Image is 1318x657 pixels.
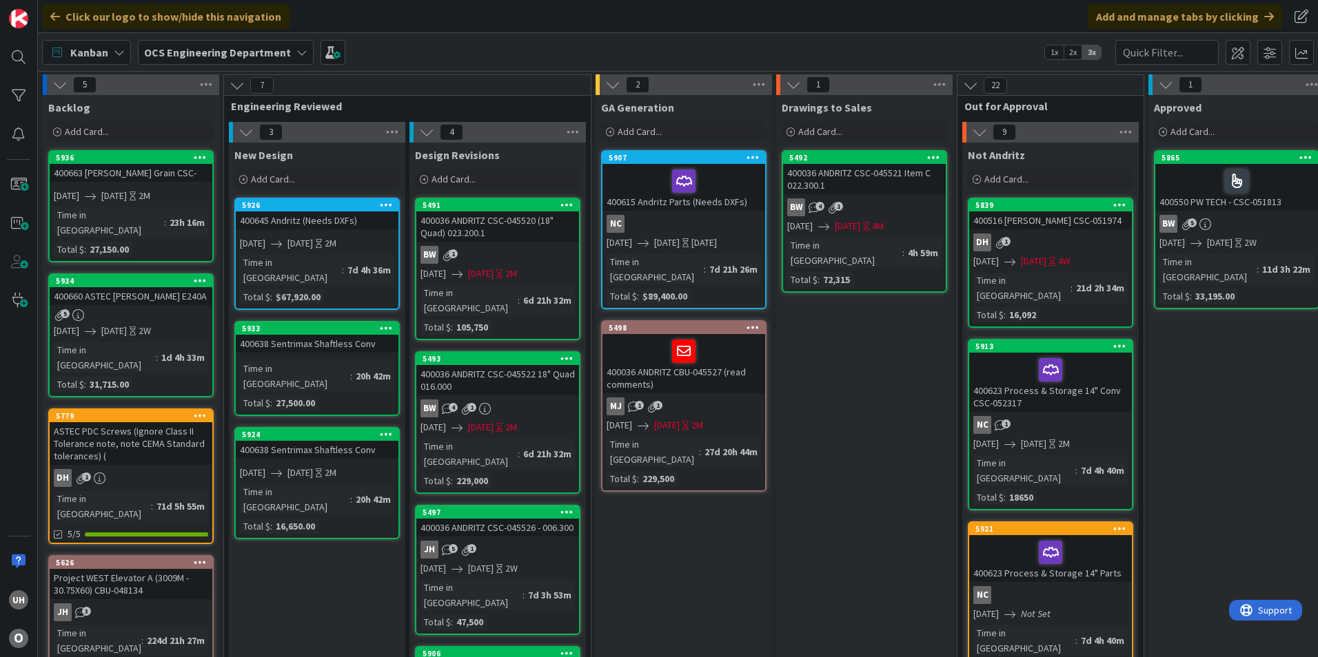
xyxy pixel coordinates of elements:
[468,420,494,435] span: [DATE]
[609,323,765,333] div: 5498
[872,219,884,233] div: 4M
[272,395,318,410] div: 27,500.00
[451,320,453,335] span: :
[969,586,1132,604] div: NC
[505,420,517,435] div: 2M
[344,262,394,278] div: 7d 4h 36m
[453,614,487,629] div: 47,500
[139,189,150,203] div: 2M
[1004,307,1006,322] span: :
[272,289,324,304] div: $67,920.00
[1192,289,1238,304] div: 33,195.00
[968,148,1025,162] span: Not Andritz
[783,164,946,194] div: 400036 ANDRITZ CSC-045521 Item C 022.300.1
[969,353,1132,412] div: 400623 Process & Storage 14" Conv CSC-052317
[54,342,156,373] div: Time in [GEOGRAPHIC_DATA]
[1155,152,1318,164] div: 5865
[68,527,81,541] span: 5/5
[1045,45,1064,59] span: 1x
[1021,607,1051,620] i: Not Set
[654,236,680,250] span: [DATE]
[166,215,208,230] div: 23h 16m
[1004,490,1006,505] span: :
[639,289,691,304] div: $89,400.00
[1077,633,1128,648] div: 7d 4h 40m
[9,9,28,28] img: Visit kanbanzone.com
[420,614,451,629] div: Total $
[420,420,446,435] span: [DATE]
[787,238,902,268] div: Time in [GEOGRAPHIC_DATA]
[54,324,79,338] span: [DATE]
[420,473,451,488] div: Total $
[416,541,579,559] div: JH
[968,198,1133,328] a: 5839400516 [PERSON_NAME] CSC-051974DH[DATE][DATE]4WTime in [GEOGRAPHIC_DATA]:21d 2h 34mTotal $:16...
[969,535,1132,582] div: 400623 Process & Storage 14" Parts
[1162,153,1318,163] div: 5865
[1075,463,1077,478] span: :
[50,275,212,287] div: 5934
[602,397,765,415] div: MJ
[602,152,765,164] div: 5907
[415,148,500,162] span: Design Revisions
[653,401,662,410] span: 1
[451,473,453,488] span: :
[54,207,164,238] div: Time in [GEOGRAPHIC_DATA]
[164,215,166,230] span: :
[973,607,999,621] span: [DATE]
[415,198,580,340] a: 5491400036 ANDRITZ CSC-045520 (18" Quad) 023.200.1BW[DATE][DATE]2MTime in [GEOGRAPHIC_DATA]:6d 21...
[144,45,291,59] b: OCS Engineering Department
[416,506,579,536] div: 5497400036 ANDRITZ CSC-045526 - 006.300
[240,361,350,391] div: Time in [GEOGRAPHIC_DATA]
[416,506,579,519] div: 5497
[50,556,212,569] div: 5626
[270,519,272,534] span: :
[1257,262,1259,277] span: :
[601,101,674,114] span: GA Generation
[101,324,127,338] span: [DATE]
[153,499,208,514] div: 71d 5h 55m
[423,200,579,210] div: 5491
[975,524,1132,534] div: 5921
[420,399,438,417] div: BW
[50,569,212,599] div: Project WEST Elevator A (3009M - 30.75X60) CBU-048134
[350,492,352,507] span: :
[520,446,575,461] div: 6d 21h 32m
[607,418,632,432] span: [DATE]
[973,437,999,451] span: [DATE]
[453,473,491,488] div: 229,000
[789,153,946,163] div: 5492
[637,471,639,486] span: :
[423,508,579,517] div: 5497
[787,198,805,216] div: BW
[787,272,818,287] div: Total $
[48,101,90,114] span: Backlog
[50,287,212,305] div: 400660 ASTEC [PERSON_NAME] E240A
[82,472,91,481] span: 1
[236,428,398,459] div: 5924400638 Sentrimax Shaftless Conv
[973,233,991,251] div: DH
[270,289,272,304] span: :
[468,267,494,281] span: [DATE]
[635,401,644,410] span: 1
[607,254,704,284] div: Time in [GEOGRAPHIC_DATA]
[969,523,1132,582] div: 5921400623 Process & Storage 14" Parts
[904,245,942,260] div: 4h 59m
[1058,437,1070,451] div: 2M
[416,353,579,365] div: 5493
[73,76,97,93] span: 5
[56,558,212,567] div: 5626
[416,246,579,264] div: BW
[518,293,520,308] span: :
[234,427,400,539] a: 5924400638 Sentrimax Shaftless Conv[DATE][DATE]2MTime in [GEOGRAPHIC_DATA]:20h 42mTotal $:16,650.00
[449,403,458,412] span: 4
[607,437,699,467] div: Time in [GEOGRAPHIC_DATA]
[654,418,680,432] span: [DATE]
[420,320,451,335] div: Total $
[602,322,765,393] div: 5498400036 ANDRITZ CBU-045527 (read comments)
[352,492,394,507] div: 20h 42m
[9,590,28,609] div: uh
[84,242,86,257] span: :
[626,76,649,93] span: 2
[783,152,946,194] div: 5492400036 ANDRITZ CSC-045521 Item C 022.300.1
[287,466,313,480] span: [DATE]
